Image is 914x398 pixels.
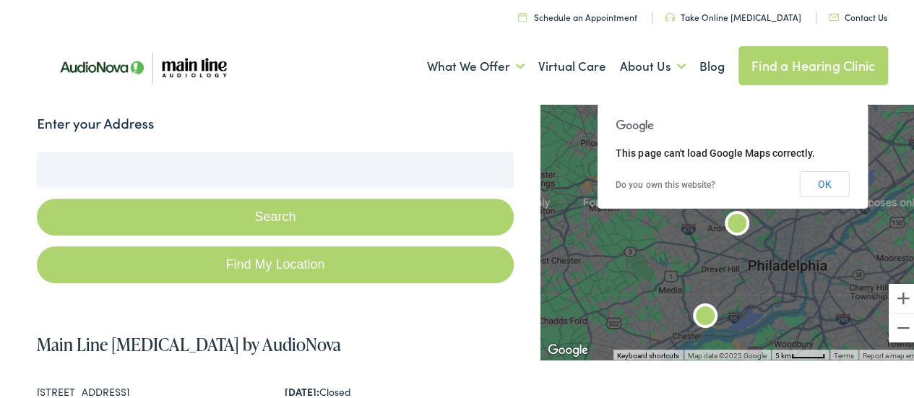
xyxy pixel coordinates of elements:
[37,111,154,132] label: Enter your Address
[518,9,637,21] a: Schedule an Appointment
[665,11,675,20] img: utility icon
[620,38,686,91] a: About Us
[738,44,888,83] a: Find a Hearing Clinic
[544,339,592,358] img: Google
[829,12,839,19] img: utility icon
[37,330,341,354] a: Main Line [MEDICAL_DATA] by AudioNova
[538,38,606,91] a: Virtual Care
[544,339,592,358] a: Open this area in Google Maps (opens a new window)
[518,10,527,20] img: utility icon
[617,349,679,359] button: Keyboard shortcuts
[834,350,854,358] a: Terms (opens in new tab)
[699,38,725,91] a: Blog
[37,196,513,233] button: Search
[688,350,767,358] span: Map data ©2025 Google
[285,382,319,397] strong: [DATE]:
[37,244,513,281] a: Find My Location
[720,206,754,241] div: Main Line Audiology by AudioNova
[688,298,723,333] div: Main Line Audiology by AudioNova
[829,9,887,21] a: Contact Us
[427,38,525,91] a: What We Offer
[37,150,513,186] input: Enter your address or zip code
[771,347,829,358] button: Map Scale: 5 km per 43 pixels
[775,350,791,358] span: 5 km
[665,9,801,21] a: Take Online [MEDICAL_DATA]
[799,169,849,195] button: OK
[616,145,814,157] span: This page can't load Google Maps correctly.
[616,178,715,188] a: Do you own this website?
[37,382,266,397] div: [STREET_ADDRESS]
